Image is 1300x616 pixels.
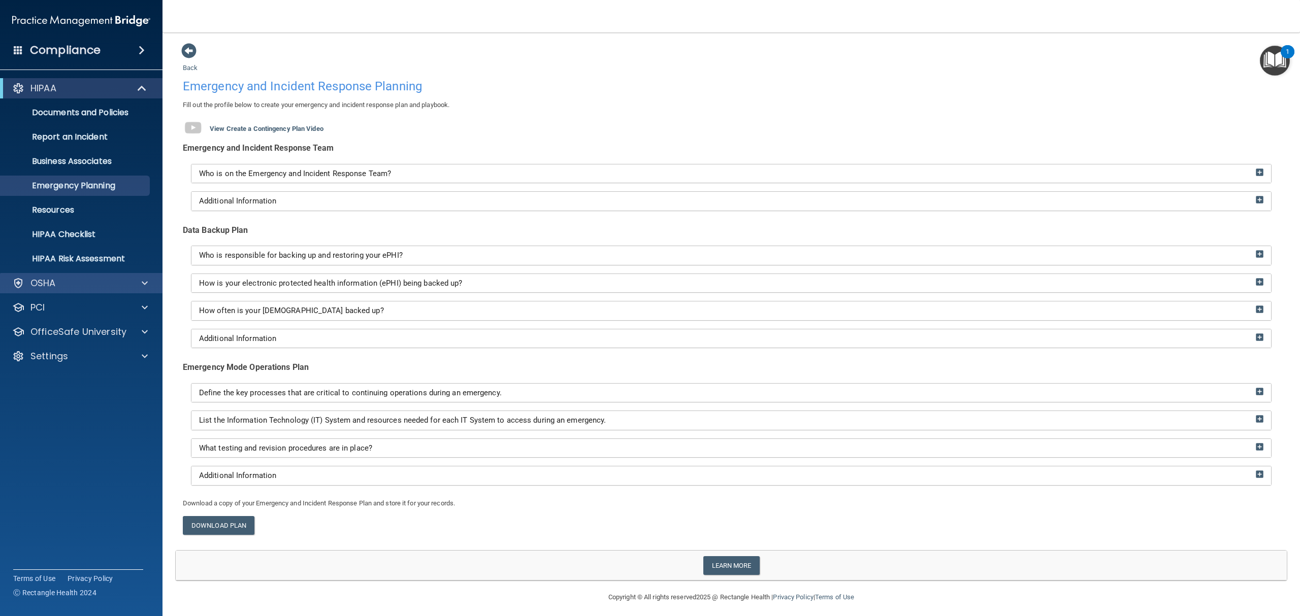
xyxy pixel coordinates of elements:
p: Documents and Policies [7,108,145,118]
a: Who is on the Emergency and Incident Response Team? [199,169,1263,178]
div: 1 [1286,52,1289,65]
a: Back [183,52,198,72]
a: List the Information Technology (IT) System and resources needed for each IT System to access dur... [199,416,1263,425]
p: OfficeSafe University [30,326,126,338]
a: Terms of Use [815,593,854,601]
span: Define the key processes that are critical to continuing operations during an emergency. [199,388,502,397]
p: PCI [30,301,45,314]
p: HIPAA [30,82,56,94]
a: How is your electronic protected health information (ePHI) being backed up? [199,279,1263,288]
p: Download a copy of your Emergency and Incident Response Plan and store it for your records. [183,497,1280,509]
b: View Create a Contingency Plan Video [210,125,323,132]
span: Additional Information [199,471,276,480]
p: Resources [7,205,145,215]
a: OfficeSafe University [12,326,148,338]
b: Emergency Mode Operations Plan [183,362,309,372]
h4: Compliance [30,43,101,57]
a: Additional Information [199,197,1263,206]
a: Download Plan [183,516,254,535]
span: Additional Information [199,334,276,343]
a: Privacy Policy [68,573,113,584]
a: Terms of Use [13,573,55,584]
a: Settings [12,350,148,362]
a: Who is responsible for backing up and restoring your ePHI? [199,251,1263,260]
p: Business Associates [7,156,145,166]
b: Emergency and Incident Response Team [183,143,334,153]
p: Settings [30,350,68,362]
a: What testing and revision procedures are in place? [199,444,1263,453]
h4: Emergency and Incident Response Planning [183,80,1280,93]
p: Fill out the profile below to create your emergency and incident response plan and playbook. [183,99,1280,111]
span: How is your electronic protected health information (ePHI) being backed up? [199,279,463,288]
span: How often is your [DEMOGRAPHIC_DATA] backed up? [199,306,384,315]
a: PCI [12,301,148,314]
img: ic_add_box.75fa564c.png [1256,278,1263,286]
p: Report an Incident [7,132,145,142]
img: ic_add_box.75fa564c.png [1256,388,1263,395]
img: ic_add_box.75fa564c.png [1256,305,1263,313]
img: ic_add_box.75fa564c.png [1256,333,1263,341]
p: OSHA [30,277,56,289]
span: Who is on the Emergency and Incident Response Team? [199,169,391,178]
span: Additional Information [199,196,276,206]
a: Privacy Policy [773,593,813,601]
img: PMB logo [12,11,150,31]
a: Additional Information [199,334,1263,343]
span: Ⓒ Rectangle Health 2024 [13,588,96,598]
a: Additional Information [199,471,1263,480]
a: OSHA [12,277,148,289]
img: ic_add_box.75fa564c.png [1256,168,1263,176]
img: ic_add_box.75fa564c.png [1256,443,1263,451]
img: ic_add_box.75fa564c.png [1256,196,1263,203]
div: Copyright © All rights reserved 2025 @ Rectangle Health | | [546,581,917,613]
img: gray_youtube_icon.38fcd6cc.png [183,118,203,138]
span: What testing and revision procedures are in place? [199,443,372,453]
p: Emergency Planning [7,181,145,191]
a: Define the key processes that are critical to continuing operations during an emergency. [199,389,1263,397]
img: ic_add_box.75fa564c.png [1256,415,1263,423]
b: Data Backup Plan [183,225,248,235]
span: Who is responsible for backing up and restoring your ePHI? [199,251,403,260]
button: Open Resource Center, 1 new notification [1260,46,1290,76]
a: How often is your [DEMOGRAPHIC_DATA] backed up? [199,306,1263,315]
a: Learn more [703,556,760,575]
p: HIPAA Risk Assessment [7,254,145,264]
p: HIPAA Checklist [7,229,145,239]
img: ic_add_box.75fa564c.png [1256,250,1263,258]
span: List the Information Technology (IT) System and resources needed for each IT System to access dur... [199,416,606,425]
img: ic_add_box.75fa564c.png [1256,470,1263,478]
a: HIPAA [12,82,147,94]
